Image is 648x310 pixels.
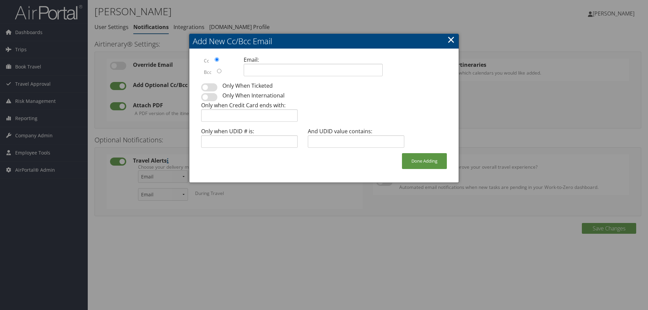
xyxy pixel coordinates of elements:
div: Only when Credit Card ends with: [196,101,303,127]
div: And UDID value contains: [303,127,409,153]
h2: Add New Cc/Bcc Email [189,34,459,49]
div: Only When International [217,91,452,100]
label: Cc [204,57,209,64]
div: Email: [239,56,388,82]
div: Only when UDID # is: [196,127,303,153]
label: Bcc [204,69,212,76]
button: Done Adding [402,153,447,169]
a: × [447,33,455,46]
div: Only When Ticketed [217,82,452,90]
